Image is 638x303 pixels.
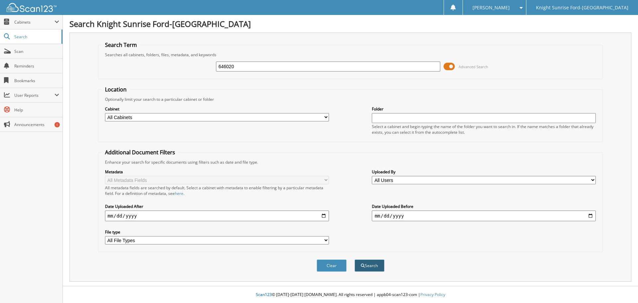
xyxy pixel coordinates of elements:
[14,107,59,113] span: Help
[14,122,59,127] span: Announcements
[102,86,130,93] legend: Location
[14,19,54,25] span: Cabinets
[459,64,488,69] span: Advanced Search
[473,6,510,10] span: [PERSON_NAME]
[372,169,596,175] label: Uploaded By
[102,41,140,49] legend: Search Term
[102,149,178,156] legend: Additional Document Filters
[372,204,596,209] label: Date Uploaded Before
[54,122,60,127] div: 1
[102,96,599,102] div: Optionally limit your search to a particular cabinet or folder
[105,211,329,221] input: start
[63,287,638,303] div: © [DATE]-[DATE] [DOMAIN_NAME]. All rights reserved | appb04-scan123-com |
[105,106,329,112] label: Cabinet
[14,49,59,54] span: Scan
[7,3,56,12] img: scan123-logo-white.svg
[536,6,628,10] span: Knight Sunrise Ford-[GEOGRAPHIC_DATA]
[105,229,329,235] label: File type
[372,106,596,112] label: Folder
[372,211,596,221] input: end
[102,52,599,58] div: Searches all cabinets, folders, files, metadata, and keywords
[256,292,272,297] span: Scan123
[175,191,183,196] a: here
[14,34,58,40] span: Search
[420,292,445,297] a: Privacy Policy
[14,78,59,83] span: Bookmarks
[105,185,329,196] div: All metadata fields are searched by default. Select a cabinet with metadata to enable filtering b...
[372,124,596,135] div: Select a cabinet and begin typing the name of the folder you want to search in. If the name match...
[14,63,59,69] span: Reminders
[355,259,384,272] button: Search
[69,18,631,29] h1: Search Knight Sunrise Ford-[GEOGRAPHIC_DATA]
[105,204,329,209] label: Date Uploaded After
[102,159,599,165] div: Enhance your search for specific documents using filters such as date and file type.
[14,92,54,98] span: User Reports
[105,169,329,175] label: Metadata
[317,259,347,272] button: Clear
